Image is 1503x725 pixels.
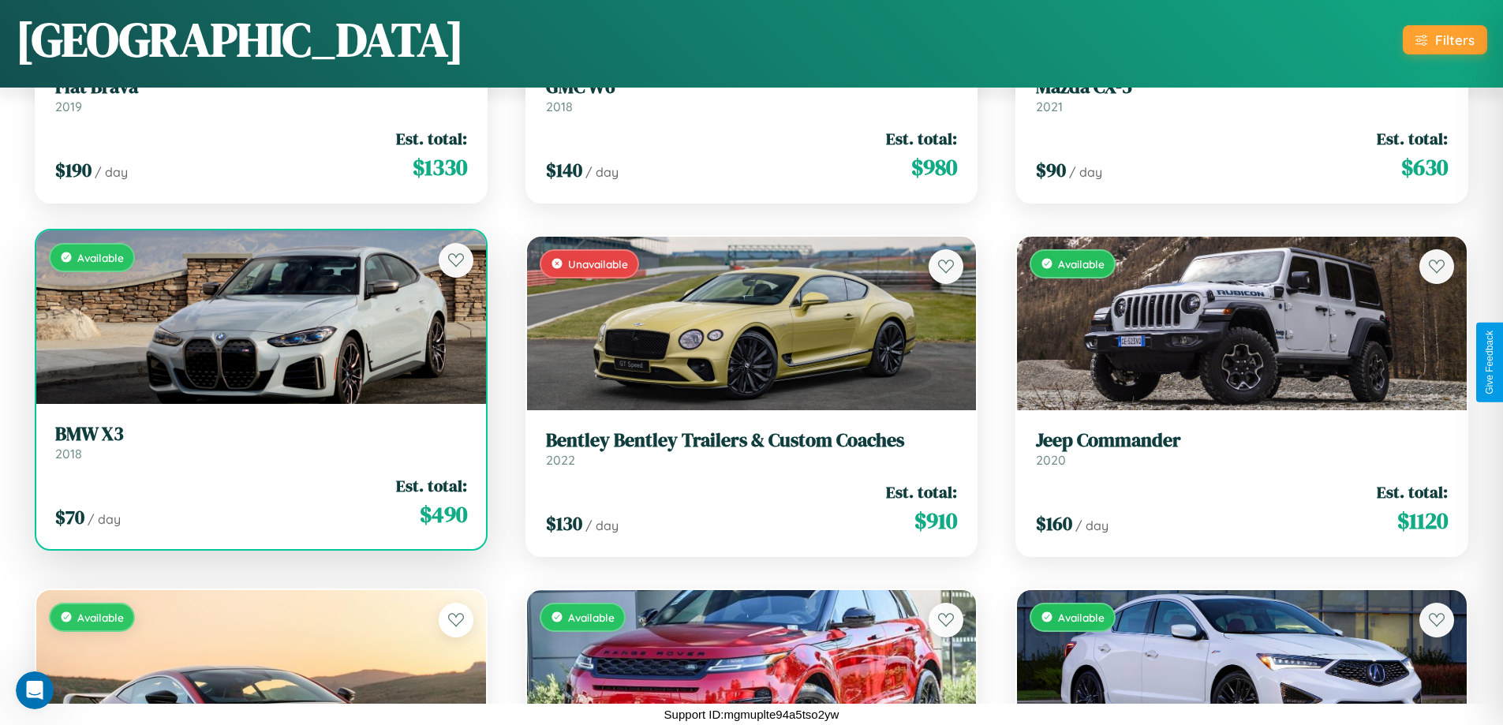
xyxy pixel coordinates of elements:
span: $ 980 [911,151,957,183]
span: 2022 [546,452,575,468]
iframe: Intercom live chat [16,671,54,709]
span: / day [88,511,121,527]
span: Est. total: [886,127,957,150]
a: GMC W62018 [546,76,958,114]
h3: GMC W6 [546,76,958,99]
span: $ 70 [55,504,84,530]
h3: Jeep Commander [1036,429,1448,452]
span: Est. total: [1377,480,1448,503]
div: Filters [1435,32,1475,48]
span: / day [1069,164,1102,180]
span: $ 910 [914,505,957,536]
span: / day [95,164,128,180]
span: Available [1058,257,1105,271]
span: $ 160 [1036,510,1072,536]
span: Available [568,611,615,624]
span: $ 1330 [413,151,467,183]
span: $ 90 [1036,157,1066,183]
button: Filters [1403,25,1487,54]
h3: Mazda CX-5 [1036,76,1448,99]
a: Bentley Bentley Trailers & Custom Coaches2022 [546,429,958,468]
h1: [GEOGRAPHIC_DATA] [16,7,464,72]
a: Jeep Commander2020 [1036,429,1448,468]
span: Est. total: [1377,127,1448,150]
a: Fiat Brava2019 [55,76,467,114]
p: Support ID: mgmuplte94a5tso2yw [664,704,839,725]
span: $ 490 [420,499,467,530]
span: / day [1075,518,1109,533]
span: $ 630 [1401,151,1448,183]
span: 2020 [1036,452,1066,468]
span: 2018 [546,99,573,114]
span: Unavailable [568,257,628,271]
span: Est. total: [396,474,467,497]
span: / day [585,164,619,180]
span: $ 130 [546,510,582,536]
div: Give Feedback [1484,331,1495,394]
h3: BMW X3 [55,423,467,446]
a: Mazda CX-52021 [1036,76,1448,114]
span: Est. total: [886,480,957,503]
h3: Bentley Bentley Trailers & Custom Coaches [546,429,958,452]
span: $ 190 [55,157,92,183]
span: 2019 [55,99,82,114]
a: BMW X32018 [55,423,467,462]
span: / day [585,518,619,533]
span: $ 140 [546,157,582,183]
span: Available [77,611,124,624]
span: 2018 [55,446,82,462]
span: 2021 [1036,99,1063,114]
h3: Fiat Brava [55,76,467,99]
span: Available [1058,611,1105,624]
span: Est. total: [396,127,467,150]
span: $ 1120 [1397,505,1448,536]
span: Available [77,251,124,264]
